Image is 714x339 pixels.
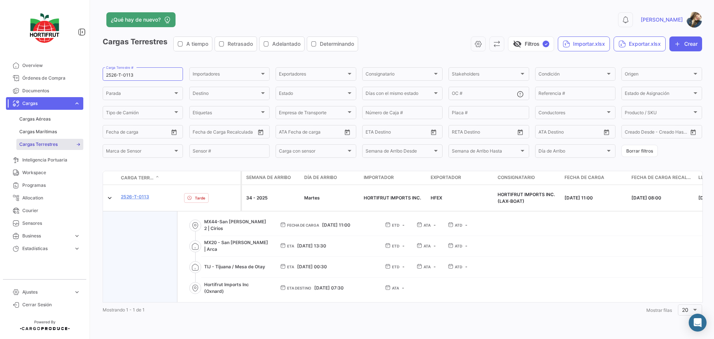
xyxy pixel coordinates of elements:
[625,92,692,97] span: Estado de Asignación
[301,171,361,185] datatable-header-cell: Día de Arribo
[402,264,405,269] span: -
[106,92,173,97] span: Parada
[646,307,672,313] span: Mostrar filas
[621,145,658,157] button: Borrar filtros
[22,245,71,252] span: Estadísticas
[74,233,80,239] span: expand_more
[601,127,612,138] button: Open calendar
[22,157,80,163] span: Inteligencia Portuaria
[6,72,83,84] a: Órdenes de Compra
[538,130,561,135] input: ATA Desde
[106,130,119,135] input: Desde
[364,195,421,201] span: HORTIFRUT IMPORTS INC.
[174,37,212,51] button: A tiempo
[6,179,83,192] a: Programas
[625,111,692,116] span: Producto / SKU
[614,36,666,51] button: Exportar.xlsx
[22,75,80,81] span: Órdenes de Compra
[686,12,702,28] img: 67520e24-8e31-41af-9406-a183c2b4e474.jpg
[498,174,535,181] span: Consignatario
[106,194,113,202] a: Expand/Collapse Row
[424,243,431,249] span: ATA
[366,73,432,78] span: Consignatario
[361,171,428,185] datatable-header-cell: Importador
[163,175,181,181] datatable-header-cell: Póliza
[465,222,467,228] span: -
[22,207,80,214] span: Courier
[304,195,358,201] div: Martes
[22,169,80,176] span: Workspace
[508,36,554,51] button: visibility_offFiltros✓
[434,264,436,269] span: -
[204,263,268,270] span: TIJ - Tijuana / Mesa de Otay
[215,37,257,51] button: Retrasado
[6,166,83,179] a: Workspace
[455,264,462,270] span: ATD
[6,59,83,72] a: Overview
[424,222,431,228] span: ATA
[204,218,268,232] span: MX44-San [PERSON_NAME] 2 | Cirios
[22,100,71,107] span: Cargas
[106,150,173,155] span: Marca de Sensor
[566,130,596,135] input: ATA Hasta
[565,174,604,181] span: Fecha de carga
[452,73,519,78] span: Stakeholders
[431,195,442,201] span: HFEX
[22,220,80,227] span: Sensores
[322,222,350,228] span: [DATE] 11:00
[6,84,83,97] a: Documentos
[121,194,149,200] a: 2526-T-0113
[106,12,176,27] button: ¿Qué hay de nuevo?
[538,73,605,78] span: Condición
[19,116,51,122] span: Cargas Aéreas
[308,130,337,135] input: ATD Hasta
[366,150,432,155] span: Semana de Arribo Desde
[279,130,302,135] input: ATD Desde
[465,264,467,269] span: -
[22,87,80,94] span: Documentos
[392,264,399,270] span: ETD
[431,174,461,181] span: Exportador
[228,40,253,48] span: Retrasado
[625,130,652,135] input: Creado Desde
[16,139,83,150] a: Cargas Terrestres
[193,92,260,97] span: Destino
[111,16,161,23] span: ¿Qué hay de nuevo?
[19,141,58,148] span: Cargas Terrestres
[279,92,346,97] span: Estado
[364,174,394,181] span: Importador
[287,243,294,249] span: ETA
[193,111,260,116] span: Etiquetas
[515,127,526,138] button: Open calendar
[689,314,707,332] div: Abrir Intercom Messenger
[498,192,555,204] span: HORTIFRUT IMPORTS INC. (LAX-BOAT)
[688,127,699,138] button: Open calendar
[103,307,145,313] span: Mostrando 1 - 1 de 1
[22,233,71,239] span: Business
[304,174,337,181] span: Día de Arribo
[6,154,83,166] a: Inteligencia Portuaria
[452,130,465,135] input: Desde
[392,243,399,249] span: ETD
[434,243,436,249] span: -
[565,195,593,201] span: [DATE] 11:00
[74,100,80,107] span: expand_more
[6,217,83,230] a: Sensores
[195,195,205,201] span: Tarde
[121,175,155,181] span: Carga Terrestre #
[103,36,360,51] h3: Cargas Terrestres
[287,222,319,228] span: Fecha de carga
[74,289,80,295] span: expand_more
[538,111,605,116] span: Conductores
[211,130,241,135] input: Hasta
[682,307,688,313] span: 20
[279,150,346,155] span: Carga con sensor
[562,171,628,185] datatable-header-cell: Fecha de carga
[279,111,346,116] span: Empresa de Transporte
[366,130,379,135] input: Desde
[19,128,57,135] span: Cargas Marítimas
[204,281,268,295] span: Hortifrut Imports Inc (Oxnard)
[631,195,661,201] span: [DATE] 08:00
[631,174,692,181] span: Fecha de Carga Recalculada
[287,285,311,291] span: ETA Destino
